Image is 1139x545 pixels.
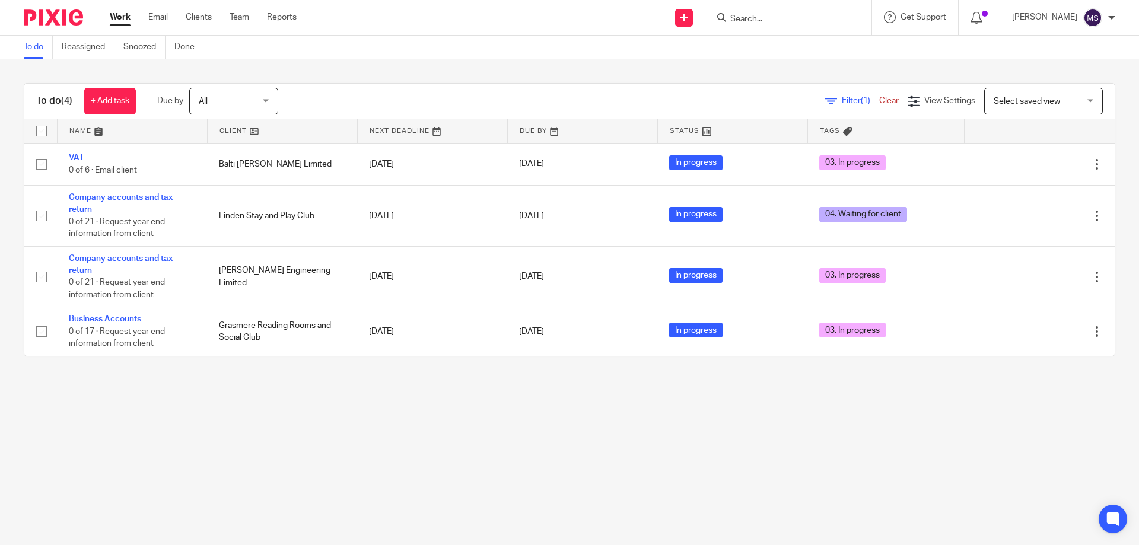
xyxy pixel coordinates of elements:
[924,97,975,105] span: View Settings
[157,95,183,107] p: Due by
[61,96,72,106] span: (4)
[879,97,899,105] a: Clear
[669,207,723,222] span: In progress
[24,36,53,59] a: To do
[819,323,886,337] span: 03. In progress
[1083,8,1102,27] img: svg%3E
[519,273,544,281] span: [DATE]
[199,97,208,106] span: All
[174,36,203,59] a: Done
[861,97,870,105] span: (1)
[69,327,165,348] span: 0 of 17 · Request year end information from client
[357,246,507,307] td: [DATE]
[69,154,84,162] a: VAT
[842,97,879,105] span: Filter
[994,97,1060,106] span: Select saved view
[901,13,946,21] span: Get Support
[186,11,212,23] a: Clients
[669,323,723,337] span: In progress
[123,36,166,59] a: Snoozed
[669,268,723,283] span: In progress
[207,143,357,185] td: Balti [PERSON_NAME] Limited
[519,212,544,220] span: [DATE]
[669,155,723,170] span: In progress
[819,155,886,170] span: 03. In progress
[69,254,173,275] a: Company accounts and tax return
[36,95,72,107] h1: To do
[69,315,141,323] a: Business Accounts
[148,11,168,23] a: Email
[69,193,173,213] a: Company accounts and tax return
[24,9,83,26] img: Pixie
[69,218,165,238] span: 0 of 21 · Request year end information from client
[69,166,137,174] span: 0 of 6 · Email client
[207,185,357,246] td: Linden Stay and Play Club
[1012,11,1077,23] p: [PERSON_NAME]
[519,327,544,336] span: [DATE]
[230,11,249,23] a: Team
[69,279,165,299] span: 0 of 21 · Request year end information from client
[729,14,836,25] input: Search
[357,143,507,185] td: [DATE]
[110,11,131,23] a: Work
[207,246,357,307] td: [PERSON_NAME] Engineering Limited
[519,160,544,168] span: [DATE]
[267,11,297,23] a: Reports
[84,88,136,114] a: + Add task
[207,307,357,356] td: Grasmere Reading Rooms and Social Club
[819,207,907,222] span: 04. Waiting for client
[820,128,840,134] span: Tags
[357,307,507,356] td: [DATE]
[357,185,507,246] td: [DATE]
[819,268,886,283] span: 03. In progress
[62,36,114,59] a: Reassigned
